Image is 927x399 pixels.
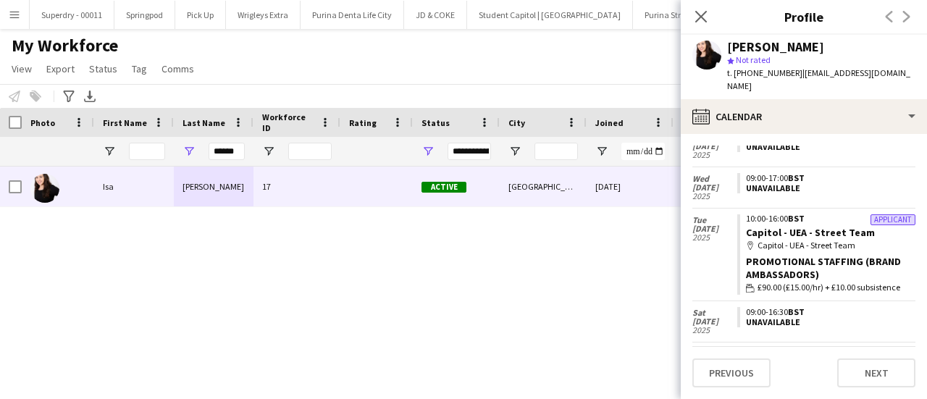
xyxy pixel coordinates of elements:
[301,1,404,29] button: Purina Denta Life City
[746,239,915,252] div: Capitol - UEA - Street Team
[633,1,759,29] button: Purina Street Teams - 00008
[183,145,196,158] button: Open Filter Menu
[126,59,153,78] a: Tag
[12,62,32,75] span: View
[60,88,77,105] app-action-btn: Advanced filters
[692,224,737,233] span: [DATE]
[174,167,253,206] div: [PERSON_NAME]
[103,145,116,158] button: Open Filter Menu
[681,99,927,134] div: Calendar
[746,142,910,152] div: Unavailable
[81,88,98,105] app-action-btn: Export XLSX
[30,1,114,29] button: Superdry - 00011
[534,143,578,160] input: City Filter Input
[692,216,737,224] span: Tue
[692,233,737,242] span: 2025
[175,1,226,29] button: Pick Up
[674,167,760,206] div: 36 days
[94,167,174,206] div: Isa
[692,175,737,183] span: Wed
[421,182,466,193] span: Active
[727,41,824,54] div: [PERSON_NAME]
[746,317,910,327] div: Unavailable
[12,35,118,56] span: My Workforce
[226,1,301,29] button: Wrigleys Extra
[727,67,802,78] span: t. [PHONE_NUMBER]
[421,145,435,158] button: Open Filter Menu
[6,59,38,78] a: View
[30,174,59,203] img: Isa Morais
[89,62,117,75] span: Status
[692,308,737,317] span: Sat
[837,358,915,387] button: Next
[30,117,55,128] span: Photo
[692,183,737,192] span: [DATE]
[404,1,467,29] button: JD & COKE
[500,167,587,206] div: [GEOGRAPHIC_DATA]
[788,213,805,224] span: BST
[262,112,314,133] span: Workforce ID
[621,143,665,160] input: Joined Filter Input
[132,62,147,75] span: Tag
[83,59,123,78] a: Status
[253,167,340,206] div: 17
[595,145,608,158] button: Open Filter Menu
[595,117,624,128] span: Joined
[587,167,674,206] div: [DATE]
[746,226,875,239] a: Capitol - UEA - Street Team
[871,214,915,225] div: Applicant
[129,143,165,160] input: First Name Filter Input
[262,145,275,158] button: Open Filter Menu
[727,67,910,91] span: | [EMAIL_ADDRESS][DOMAIN_NAME]
[681,7,927,26] h3: Profile
[508,145,521,158] button: Open Filter Menu
[737,173,915,193] app-crew-unavailable-period: 09:00-17:00
[421,117,450,128] span: Status
[183,117,225,128] span: Last Name
[692,192,737,201] span: 2025
[692,151,737,159] span: 2025
[508,117,525,128] span: City
[736,54,771,65] span: Not rated
[692,326,737,335] span: 2025
[349,117,377,128] span: Rating
[103,117,147,128] span: First Name
[788,306,805,317] span: BST
[114,1,175,29] button: Springpod
[467,1,633,29] button: Student Capitol | [GEOGRAPHIC_DATA]
[41,59,80,78] a: Export
[692,317,737,326] span: [DATE]
[758,281,900,294] span: £90.00 (£15.00/hr) + £10.00 subsistence
[746,183,910,193] div: Unavailable
[162,62,194,75] span: Comms
[46,62,75,75] span: Export
[788,172,805,183] span: BST
[737,307,915,327] app-crew-unavailable-period: 09:00-16:30
[209,143,245,160] input: Last Name Filter Input
[746,214,915,223] div: 10:00-16:00
[746,255,915,281] div: Promotional Staffing (Brand Ambassadors)
[692,142,737,151] span: [DATE]
[692,358,771,387] button: Previous
[288,143,332,160] input: Workforce ID Filter Input
[156,59,200,78] a: Comms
